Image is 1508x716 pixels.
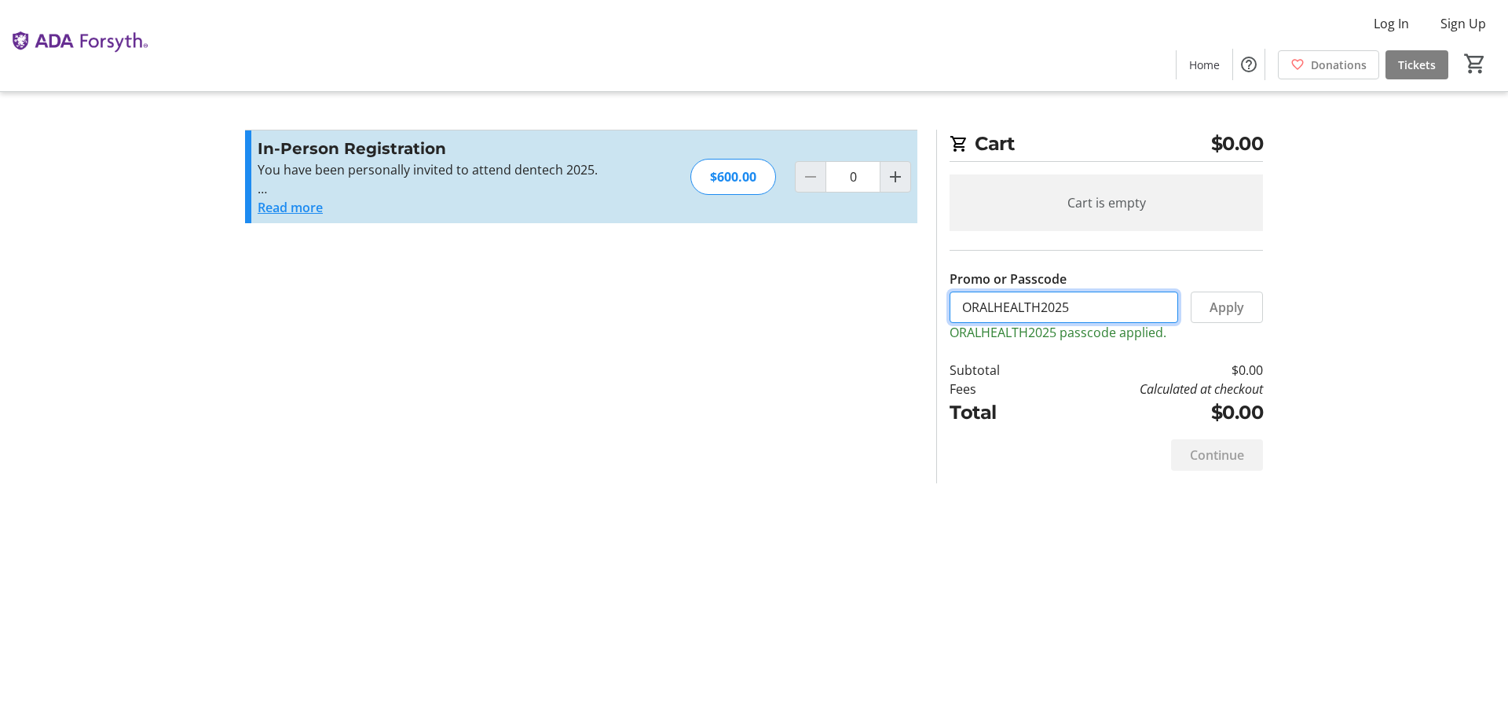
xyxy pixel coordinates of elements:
button: Read more [258,198,323,217]
button: Apply [1191,292,1263,323]
td: Fees [950,380,1041,398]
a: Donations [1278,50,1379,79]
button: Cart [1461,50,1489,78]
span: Home [1189,57,1220,73]
input: In-Person Registration Quantity [825,161,880,193]
span: Apply [1210,298,1244,317]
td: Subtotal [950,361,1041,380]
button: Sign Up [1428,11,1499,36]
span: Log In [1374,14,1409,33]
h3: In-Person Registration [258,137,601,160]
button: Help [1233,49,1265,80]
input: Enter promo or passcode [950,292,1178,323]
div: Cart is empty [950,174,1263,231]
span: $0.00 [1211,130,1264,158]
h2: Cart [950,130,1263,162]
span: Sign Up [1440,14,1486,33]
td: Calculated at checkout [1041,380,1263,398]
a: Home [1177,50,1232,79]
div: $600.00 [690,159,776,195]
button: Increment by one [880,162,910,192]
p: You have been personally invited to attend dentech 2025. [258,160,601,179]
td: Total [950,398,1041,427]
p: ORALHEALTH2025 passcode applied. [950,323,1263,342]
span: Donations [1311,57,1367,73]
button: Log In [1361,11,1422,36]
td: $0.00 [1041,361,1263,380]
td: $0.00 [1041,398,1263,427]
label: Promo or Passcode [950,270,1067,288]
span: Tickets [1398,57,1436,73]
img: The ADA Forsyth Institute's Logo [9,6,149,85]
a: Tickets [1385,50,1448,79]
